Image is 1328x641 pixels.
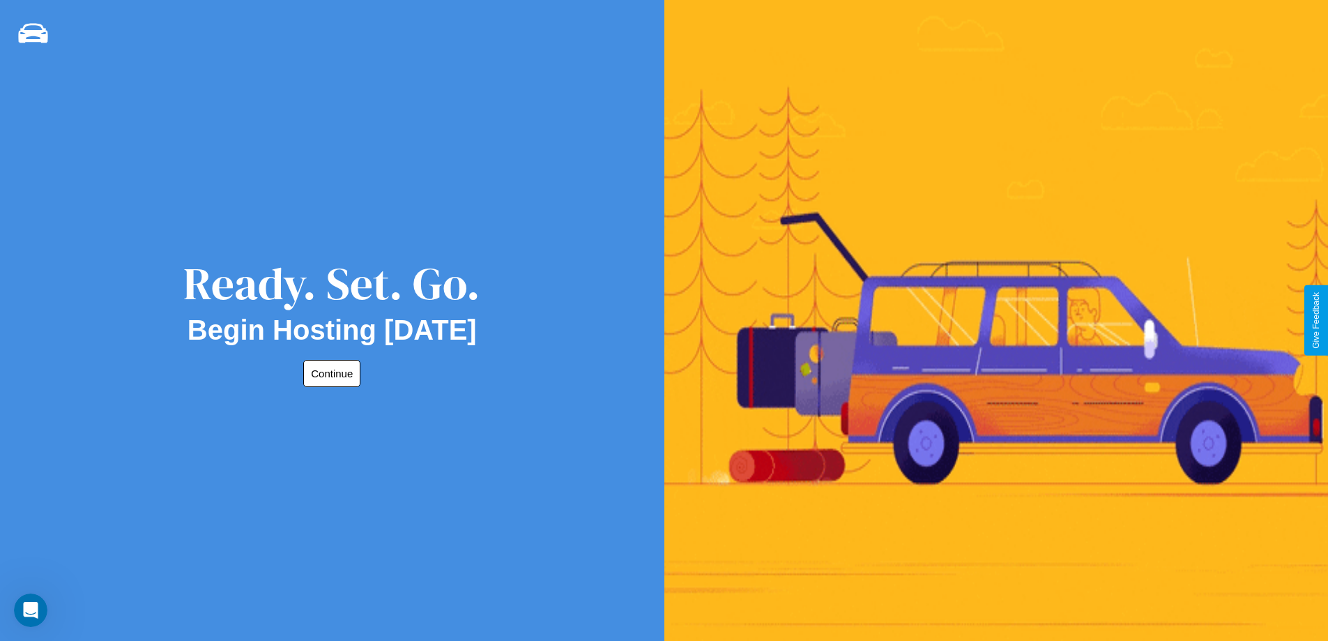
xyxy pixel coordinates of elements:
button: Continue [303,360,360,387]
div: Ready. Set. Go. [183,252,480,315]
div: Give Feedback [1311,292,1321,349]
iframe: Intercom live chat [14,594,47,627]
h2: Begin Hosting [DATE] [188,315,477,346]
